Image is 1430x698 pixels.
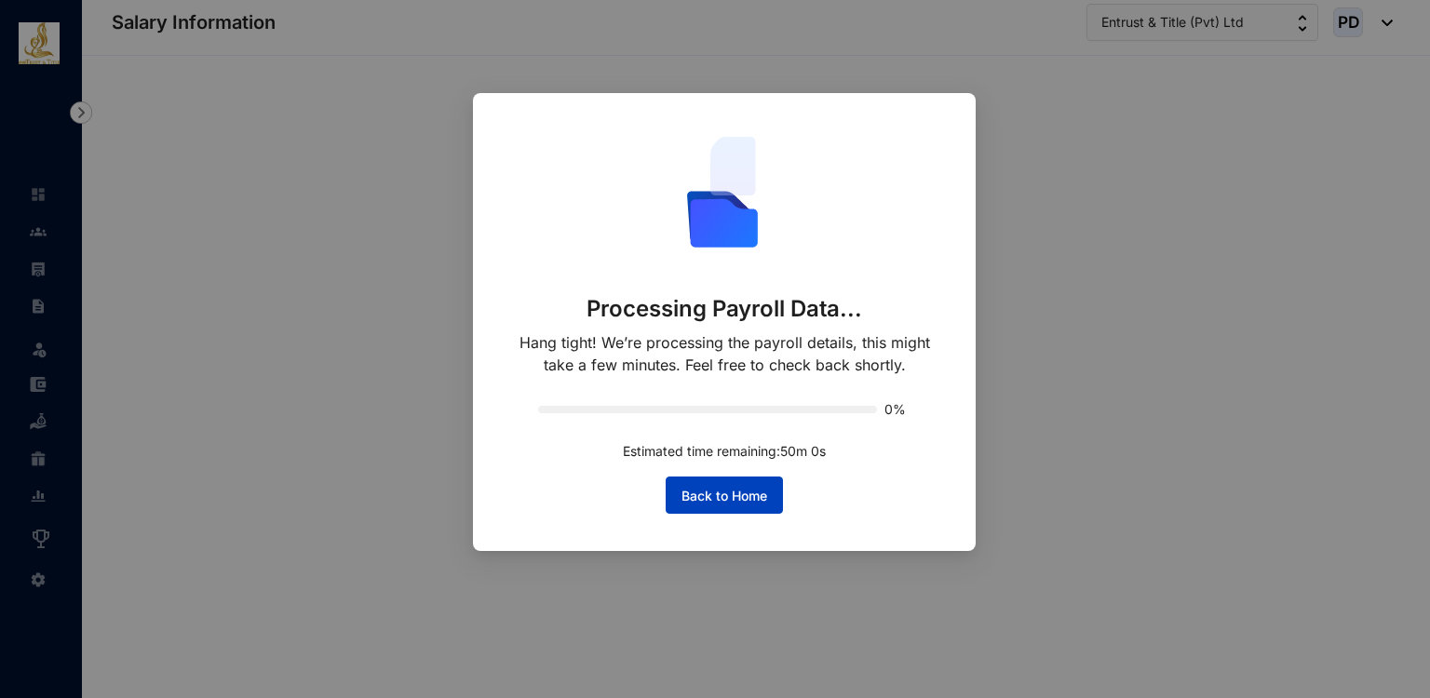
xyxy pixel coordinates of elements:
[884,403,911,416] span: 0%
[681,487,767,505] span: Back to Home
[587,294,863,324] p: Processing Payroll Data...
[510,331,938,376] p: Hang tight! We’re processing the payroll details, this might take a few minutes. Feel free to che...
[623,441,826,462] p: Estimated time remaining: 50 m 0 s
[666,477,783,514] button: Back to Home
